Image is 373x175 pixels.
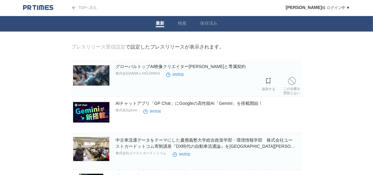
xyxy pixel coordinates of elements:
img: logo.png [23,5,53,11]
a: 最新 [156,21,164,27]
a: TOPへ戻る [63,6,97,10]
a: [PERSON_NAME]様 ログイン中 ▼ [286,6,350,10]
a: 中古車流通データをテーマにした慶應義塾大学総合政策学部・環境情報学部 株式会社ユーストカードットコム寄附講座『DX時代の自動車流通論』を[GEOGRAPHIC_DATA][PERSON_NAME... [116,138,295,155]
a: 検索 [178,21,186,27]
a: 保存済み [200,21,217,27]
p: 株式会社ユーストカードットコム [116,151,166,156]
time: 3時間前 [166,73,184,76]
p: 株式会社picon [116,108,137,113]
a: AIチャットアプリ「GP Chat」にGoogleの高性能AI「Gemini」を搭載開始！ [116,101,263,106]
a: この企業を受取らない [283,75,300,95]
img: AIチャットアプリ「GP Chat」にGoogleの高性能AI「Gemini」を搭載開始！ [73,100,109,124]
span: [PERSON_NAME] [286,5,322,10]
time: 3時間前 [173,152,191,156]
img: グローバルトップAI映像クリエイター宮城明弘氏と専属契約 [73,63,109,87]
img: 中古車流通データをテーマにした慶應義塾大学総合政策学部・環境情報学部 株式会社ユーストカードットコム寄附講座『DX時代の自動車流通論』を慶應義塾大学 湘南藤沢キャンパスで開講 [73,137,109,161]
a: プレスリリース受信設定 [71,44,125,49]
img: arrow.png [72,6,76,10]
div: で設定したプレスリリースが表示されます。 [71,44,224,50]
p: 株式会社KANA-L HOLDINGS [116,71,160,76]
a: 保存する [262,76,275,91]
time: 3時間前 [143,109,161,113]
a: グローバルトップAI映像クリエイター[PERSON_NAME]と専属契約 [116,64,246,69]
